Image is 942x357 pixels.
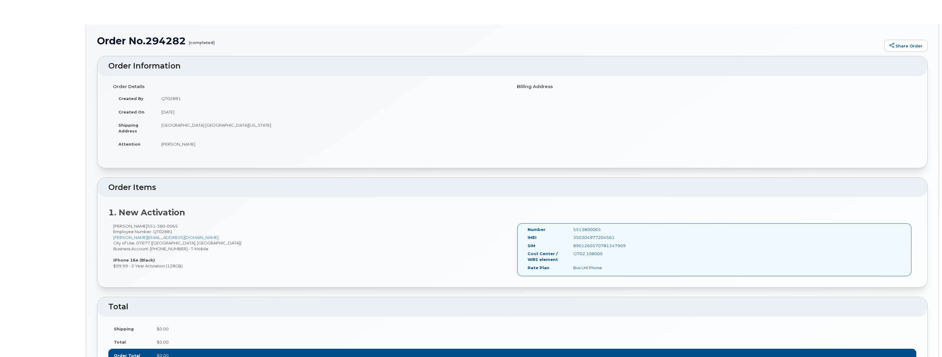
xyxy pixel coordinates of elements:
[157,340,169,344] span: $0.00
[528,227,545,232] label: Number
[569,265,632,271] div: Bus Unl Phone
[528,243,535,249] label: SIM
[118,110,144,114] strong: Created On
[108,62,916,70] h2: Order Information
[569,243,632,249] div: 8901260570781347909
[156,137,508,151] td: [PERSON_NAME]
[156,92,508,105] td: QT02881
[569,227,632,232] div: 5513800065
[517,84,912,89] h4: Billing Address
[569,235,632,240] div: 350304977204561
[156,118,508,137] td: [GEOGRAPHIC_DATA] [GEOGRAPHIC_DATA][US_STATE]
[189,35,215,45] small: (completed)
[165,224,178,229] span: 0065
[569,251,632,257] div: O702.108000
[155,224,165,229] span: 380
[157,326,169,331] span: $0.00
[108,183,916,192] h2: Order Items
[113,258,155,262] strong: iPhone 16e (Black)
[528,251,564,262] label: Cost Center / WBS element
[147,224,178,229] span: 551
[528,265,549,271] label: Rate Plan
[108,207,185,218] strong: 1. New Activation
[108,223,512,269] div: [PERSON_NAME] City of Use: 07677 ([GEOGRAPHIC_DATA], [GEOGRAPHIC_DATA]) Business Account: [PHONE_...
[118,142,140,147] strong: Attention
[108,303,916,311] h2: Total
[114,339,126,345] label: Total
[113,229,173,234] span: Employee Number: QT02881
[113,84,508,89] h4: Order Details
[118,96,144,101] strong: Created By
[114,326,134,332] label: Shipping
[118,123,138,133] strong: Shipping Address
[97,35,881,46] h1: Order No.294282
[156,105,508,119] td: [DATE]
[884,40,928,52] a: Share Order
[113,235,219,240] a: [PERSON_NAME][EMAIL_ADDRESS][DOMAIN_NAME]
[528,235,536,240] label: IMEI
